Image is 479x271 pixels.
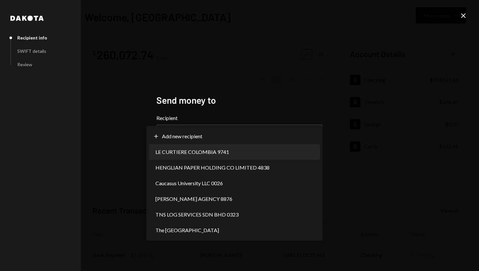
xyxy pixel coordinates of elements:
[156,125,323,143] button: Recipient
[155,148,229,156] span: LE CURTIERE COLOMBIA 9741
[155,226,219,234] span: The [GEOGRAPHIC_DATA]
[155,211,239,218] span: TNS LOG SERVICES SDN BHD 0323
[156,94,323,107] h2: Send money to
[17,48,46,54] div: SWIFT details
[155,195,232,203] span: [PERSON_NAME] AGENCY 8876
[156,114,323,122] label: Recipient
[155,164,269,172] span: HENGLIAN PAPER HOLDING CO LIMITED 4838
[17,62,32,67] div: Review
[17,35,47,40] div: Recipient info
[155,179,223,187] span: Caucasus University LLC 0026
[162,132,202,140] span: Add new recipient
